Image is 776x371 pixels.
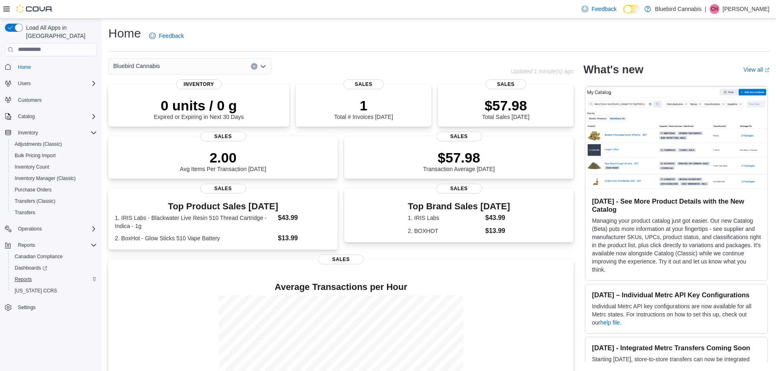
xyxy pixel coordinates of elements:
p: | [705,4,706,14]
span: Purchase Orders [15,187,52,193]
span: Transfers [11,208,97,217]
span: Inventory Manager (Classic) [11,173,97,183]
a: View allExternal link [743,66,769,73]
span: Users [18,80,31,87]
span: Sales [436,184,482,193]
h3: [DATE] - See More Product Details with the New Catalog [592,197,761,213]
h3: Top Brand Sales [DATE] [408,202,510,211]
p: $57.98 [482,97,529,114]
a: help file [600,319,620,326]
p: 2.00 [180,149,266,166]
button: Inventory [15,128,41,138]
h3: [DATE] - Integrated Metrc Transfers Coming Soon [592,344,761,352]
span: Load All Apps in [GEOGRAPHIC_DATA] [23,24,97,40]
div: Craig Hiscoe [710,4,719,14]
button: Catalog [15,112,38,121]
span: Bulk Pricing Import [15,152,56,159]
h3: Top Product Sales [DATE] [115,202,331,211]
a: Transfers (Classic) [11,196,59,206]
span: Home [15,62,97,72]
span: Transfers (Classic) [11,196,97,206]
p: [PERSON_NAME] [723,4,769,14]
a: Adjustments (Classic) [11,139,65,149]
h2: What's new [583,63,643,76]
span: Dashboards [15,265,47,271]
p: Updated 1 minute(s) ago [511,68,574,75]
span: Reports [11,274,97,284]
button: Bulk Pricing Import [8,150,100,161]
span: Transfers (Classic) [15,198,55,204]
span: Adjustments (Classic) [15,141,62,147]
span: CH [711,4,718,14]
span: Catalog [18,113,35,120]
button: Reports [15,240,38,250]
span: Inventory Count [11,162,97,172]
a: Dashboards [11,263,51,273]
dt: 2. BOXHOT [408,227,482,235]
p: Individual Metrc API key configurations are now available for all Metrc states. For instructions ... [592,302,761,327]
div: Transaction Average [DATE] [423,149,495,172]
div: Total Sales [DATE] [482,97,529,120]
button: Clear input [251,63,257,70]
span: Settings [18,304,35,311]
span: Feedback [591,5,616,13]
button: Open list of options [260,63,266,70]
span: Adjustments (Classic) [11,139,97,149]
button: Users [2,78,100,89]
h4: Average Transactions per Hour [115,282,567,292]
span: Inventory [18,130,38,136]
button: Transfers [8,207,100,218]
dt: 1. IRIS Labs - Blackwater Live Resin 510 Thread Cartridge - Indica - 1g [115,214,275,230]
button: Catalog [2,111,100,122]
p: $57.98 [423,149,495,166]
a: Feedback [146,28,187,44]
button: Inventory Count [8,161,100,173]
a: Inventory Manager (Classic) [11,173,79,183]
img: Cova [16,5,53,13]
span: Reports [18,242,35,248]
button: Users [15,79,34,88]
span: Reports [15,276,32,283]
span: Operations [15,224,97,234]
div: Total # Invoices [DATE] [334,97,393,120]
button: Operations [15,224,45,234]
span: [US_STATE] CCRS [15,288,57,294]
button: Inventory Manager (Classic) [8,173,100,184]
button: Inventory [2,127,100,138]
span: Sales [343,79,384,89]
p: 1 [334,97,393,114]
span: Reports [15,240,97,250]
span: Dark Mode [623,13,624,14]
span: Sales [200,184,246,193]
span: Sales [436,132,482,141]
span: Feedback [159,32,184,40]
dd: $13.99 [278,233,331,243]
p: Managing your product catalog just got easier. Our new Catalog (Beta) puts more information at yo... [592,217,761,274]
a: Home [15,62,34,72]
p: 0 units / 0 g [154,97,244,114]
button: Customers [2,94,100,106]
h1: Home [108,25,141,42]
span: Transfers [15,209,35,216]
a: [US_STATE] CCRS [11,286,60,296]
span: Canadian Compliance [11,252,97,261]
dd: $43.99 [485,213,510,223]
a: Canadian Compliance [11,252,66,261]
span: Inventory [176,79,222,89]
dd: $43.99 [278,213,331,223]
h3: [DATE] – Individual Metrc API Key Configurations [592,291,761,299]
nav: Complex example [5,58,97,335]
button: Settings [2,301,100,313]
span: Sales [486,79,526,89]
a: Dashboards [8,262,100,274]
a: Feedback [578,1,620,17]
span: Customers [18,97,42,103]
span: Bulk Pricing Import [11,151,97,160]
input: Dark Mode [623,5,640,13]
a: Inventory Count [11,162,53,172]
button: Canadian Compliance [8,251,100,262]
a: Settings [15,303,39,312]
button: Transfers (Classic) [8,195,100,207]
span: Operations [18,226,42,232]
button: Purchase Orders [8,184,100,195]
